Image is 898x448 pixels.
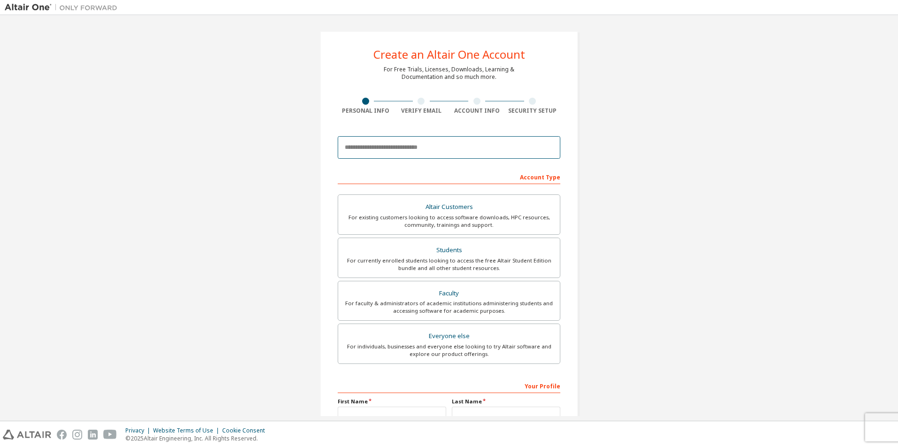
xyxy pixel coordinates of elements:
[222,427,271,434] div: Cookie Consent
[344,287,554,300] div: Faculty
[505,107,561,115] div: Security Setup
[103,430,117,440] img: youtube.svg
[338,169,560,184] div: Account Type
[344,214,554,229] div: For existing customers looking to access software downloads, HPC resources, community, trainings ...
[344,257,554,272] div: For currently enrolled students looking to access the free Altair Student Edition bundle and all ...
[344,201,554,214] div: Altair Customers
[338,378,560,393] div: Your Profile
[72,430,82,440] img: instagram.svg
[338,398,446,405] label: First Name
[373,49,525,60] div: Create an Altair One Account
[125,427,153,434] div: Privacy
[57,430,67,440] img: facebook.svg
[88,430,98,440] img: linkedin.svg
[384,66,514,81] div: For Free Trials, Licenses, Downloads, Learning & Documentation and so much more.
[344,343,554,358] div: For individuals, businesses and everyone else looking to try Altair software and explore our prod...
[449,107,505,115] div: Account Info
[344,300,554,315] div: For faculty & administrators of academic institutions administering students and accessing softwa...
[452,398,560,405] label: Last Name
[394,107,449,115] div: Verify Email
[5,3,122,12] img: Altair One
[125,434,271,442] p: © 2025 Altair Engineering, Inc. All Rights Reserved.
[153,427,222,434] div: Website Terms of Use
[338,107,394,115] div: Personal Info
[344,330,554,343] div: Everyone else
[3,430,51,440] img: altair_logo.svg
[344,244,554,257] div: Students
